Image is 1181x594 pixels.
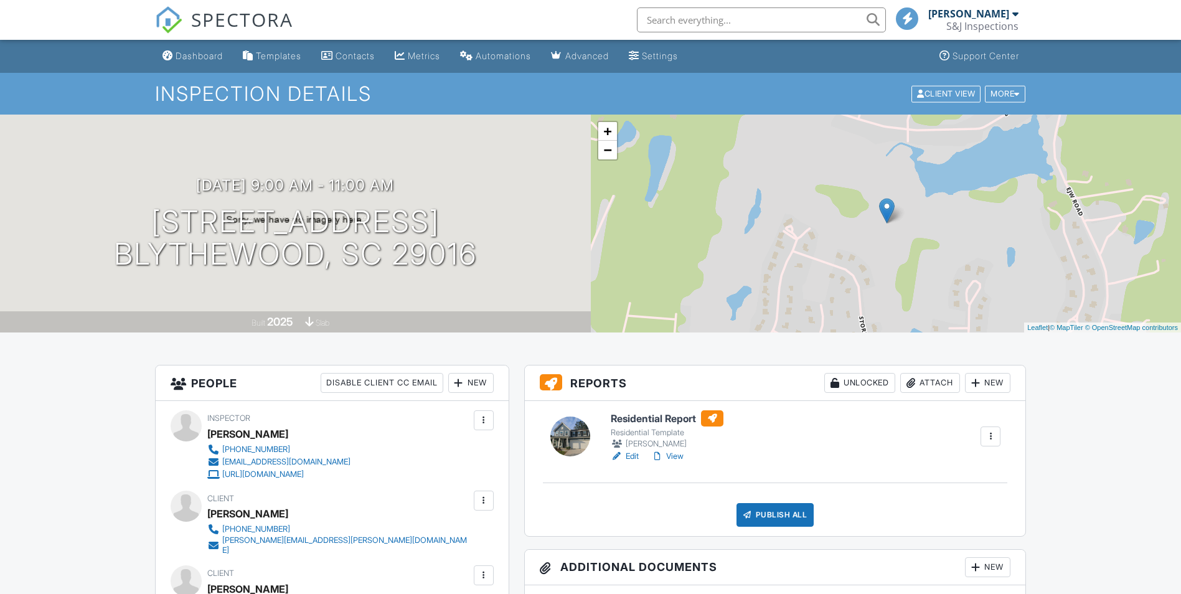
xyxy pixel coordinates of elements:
[965,557,1010,577] div: New
[114,205,477,271] h1: [STREET_ADDRESS] Blythewood, SC 29016
[598,141,617,159] a: Zoom out
[191,6,293,32] span: SPECTORA
[1050,324,1083,331] a: © MapTiler
[256,50,301,61] div: Templates
[408,50,440,61] div: Metrics
[222,457,351,467] div: [EMAIL_ADDRESS][DOMAIN_NAME]
[207,456,351,468] a: [EMAIL_ADDRESS][DOMAIN_NAME]
[1027,324,1048,331] a: Leaflet
[207,568,234,578] span: Client
[642,50,678,61] div: Settings
[985,85,1025,102] div: More
[1085,324,1178,331] a: © OpenStreetMap contributors
[565,50,609,61] div: Advanced
[316,318,329,328] span: slab
[156,365,509,401] h3: People
[222,445,290,455] div: [PHONE_NUMBER]
[611,428,723,438] div: Residential Template
[207,523,471,535] a: [PHONE_NUMBER]
[252,318,265,328] span: Built
[207,535,471,555] a: [PERSON_NAME][EMAIL_ADDRESS][PERSON_NAME][DOMAIN_NAME]
[611,410,723,450] a: Residential Report Residential Template [PERSON_NAME]
[476,50,531,61] div: Automations
[207,443,351,456] a: [PHONE_NUMBER]
[965,373,1010,393] div: New
[736,503,814,527] div: Publish All
[910,88,984,98] a: Client View
[611,438,723,450] div: [PERSON_NAME]
[953,50,1019,61] div: Support Center
[155,6,182,34] img: The Best Home Inspection Software - Spectora
[207,494,234,503] span: Client
[222,535,471,555] div: [PERSON_NAME][EMAIL_ADDRESS][PERSON_NAME][DOMAIN_NAME]
[611,450,639,463] a: Edit
[546,45,614,68] a: Advanced
[934,45,1024,68] a: Support Center
[455,45,536,68] a: Automations (Basic)
[316,45,380,68] a: Contacts
[525,365,1026,401] h3: Reports
[207,468,351,481] a: [URL][DOMAIN_NAME]
[651,450,684,463] a: View
[222,524,290,534] div: [PHONE_NUMBER]
[611,410,723,427] h6: Residential Report
[525,550,1026,585] h3: Additional Documents
[928,7,1009,20] div: [PERSON_NAME]
[390,45,445,68] a: Metrics
[176,50,223,61] div: Dashboard
[1024,323,1181,333] div: |
[155,17,293,43] a: SPECTORA
[824,373,895,393] div: Unlocked
[196,177,394,194] h3: [DATE] 9:00 am - 11:00 am
[207,425,288,443] div: [PERSON_NAME]
[900,373,960,393] div: Attach
[637,7,886,32] input: Search everything...
[207,504,288,523] div: [PERSON_NAME]
[267,315,293,328] div: 2025
[946,20,1019,32] div: S&J Inspections
[155,83,1027,105] h1: Inspection Details
[598,122,617,141] a: Zoom in
[321,373,443,393] div: Disable Client CC Email
[448,373,494,393] div: New
[207,413,250,423] span: Inspector
[911,85,981,102] div: Client View
[624,45,683,68] a: Settings
[158,45,228,68] a: Dashboard
[222,469,304,479] div: [URL][DOMAIN_NAME]
[336,50,375,61] div: Contacts
[238,45,306,68] a: Templates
